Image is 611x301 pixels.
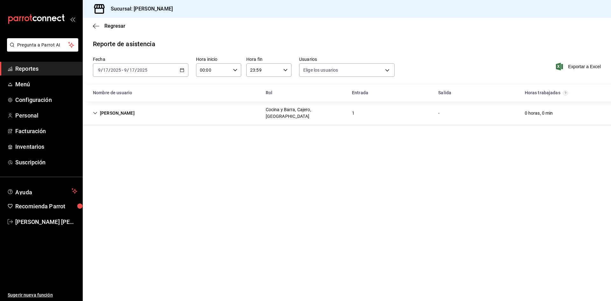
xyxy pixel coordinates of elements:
[104,23,125,29] span: Regresar
[303,67,338,73] span: Elige los usuarios
[347,107,360,119] div: Cell
[299,57,395,61] label: Usuarios
[15,111,77,120] span: Personal
[246,57,291,61] label: Hora fin
[122,68,123,73] span: -
[70,17,75,22] button: open_drawer_menu
[557,63,601,70] button: Exportar a Excel
[15,202,77,211] span: Recomienda Parrot
[15,158,77,167] span: Suscripción
[137,68,148,73] input: ----
[93,57,188,61] label: Fecha
[15,142,77,151] span: Inventarios
[129,68,135,73] input: --
[261,87,347,99] div: HeadCell
[83,84,611,125] div: Container
[563,90,568,96] svg: El total de horas trabajadas por usuario es el resultado de la suma redondeada del registro de ho...
[433,87,519,99] div: HeadCell
[347,87,433,99] div: HeadCell
[88,107,140,119] div: Cell
[520,107,558,119] div: Cell
[124,68,127,73] input: --
[15,127,77,135] span: Facturación
[98,68,101,73] input: --
[196,57,241,61] label: Hora inicio
[127,68,129,73] span: /
[135,68,137,73] span: /
[110,68,121,73] input: ----
[83,84,611,101] div: Head
[520,87,606,99] div: HeadCell
[83,101,611,125] div: Row
[261,104,347,122] div: Cell
[15,64,77,73] span: Reportes
[15,96,77,104] span: Configuración
[8,292,77,298] span: Sugerir nueva función
[4,46,78,53] a: Pregunta a Parrot AI
[93,39,155,49] div: Reporte de asistencia
[106,5,173,13] h3: Sucursal: [PERSON_NAME]
[15,218,77,226] span: [PERSON_NAME] [PERSON_NAME]
[7,38,78,52] button: Pregunta a Parrot AI
[433,107,445,119] div: Cell
[93,23,125,29] button: Regresar
[15,187,69,195] span: Ayuda
[103,68,109,73] input: --
[15,80,77,89] span: Menú
[266,106,342,120] div: Cocina y Barra, Cajero, [GEOGRAPHIC_DATA]
[101,68,103,73] span: /
[109,68,110,73] span: /
[88,87,261,99] div: HeadCell
[17,42,68,48] span: Pregunta a Parrot AI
